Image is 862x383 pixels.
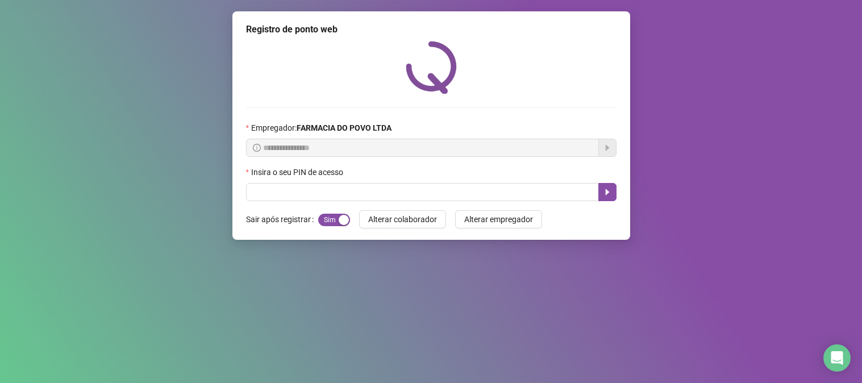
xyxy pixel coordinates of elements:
span: Alterar colaborador [368,213,437,226]
span: caret-right [603,188,612,197]
label: Sair após registrar [246,210,318,228]
strong: FARMACIA DO POVO LTDA [297,123,392,132]
button: Alterar empregador [455,210,542,228]
span: Empregador : [251,122,392,134]
div: Open Intercom Messenger [823,344,851,372]
label: Insira o seu PIN de acesso [246,166,351,178]
span: info-circle [253,144,261,152]
span: Alterar empregador [464,213,533,226]
img: QRPoint [406,41,457,94]
button: Alterar colaborador [359,210,446,228]
div: Registro de ponto web [246,23,617,36]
